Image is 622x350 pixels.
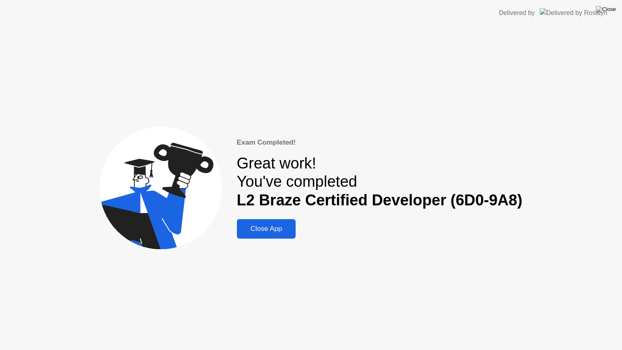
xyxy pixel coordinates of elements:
div: Exam Completed! [237,137,522,148]
div: Great work! You've completed [237,154,522,210]
img: Delivered by Rosalyn [540,8,607,17]
div: Delivered by [499,8,535,18]
img: Close [596,6,616,13]
b: L2 Braze Certified Developer (6D0-9A8) [237,192,522,209]
div: Close App [239,225,294,233]
button: Close App [237,219,296,239]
